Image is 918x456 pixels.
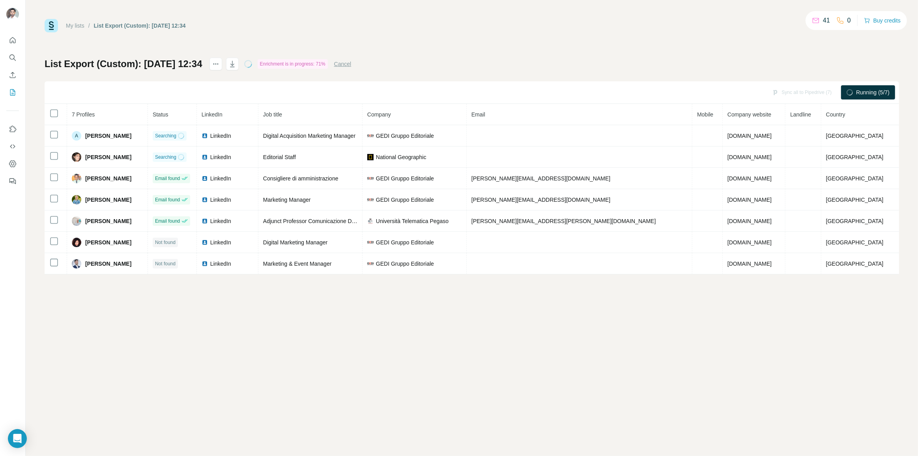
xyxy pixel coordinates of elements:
[826,239,884,246] span: [GEOGRAPHIC_DATA]
[376,153,426,161] span: National Geographic
[210,153,231,161] span: LinkedIn
[155,154,176,161] span: Searching
[697,111,713,118] span: Mobile
[6,33,19,47] button: Quick start
[94,22,186,30] div: List Export (Custom): [DATE] 12:34
[367,261,374,267] img: company-logo
[72,195,81,205] img: Avatar
[367,154,374,160] img: company-logo
[826,261,884,267] span: [GEOGRAPHIC_DATA]
[210,260,231,268] span: LinkedIn
[155,132,176,139] span: Searching
[202,239,208,246] img: LinkedIn logo
[727,154,772,160] span: [DOMAIN_NAME]
[155,260,176,267] span: Not found
[72,111,95,118] span: 7 Profiles
[6,139,19,154] button: Use Surfe API
[210,132,231,140] span: LinkedIn
[367,218,374,224] img: company-logo
[8,429,27,448] div: Open Intercom Messenger
[72,259,81,268] img: Avatar
[72,238,81,247] img: Avatar
[376,132,434,140] span: GEDI Gruppo Editoriale
[6,51,19,65] button: Search
[85,260,131,268] span: [PERSON_NAME]
[727,175,772,182] span: [DOMAIN_NAME]
[6,68,19,82] button: Enrich CSV
[258,59,328,69] div: Enrichment is in progress: 71%
[72,152,81,162] img: Avatar
[210,196,231,204] span: LinkedIn
[85,217,131,225] span: [PERSON_NAME]
[471,218,656,224] span: [PERSON_NAME][EMAIL_ADDRESS][PERSON_NAME][DOMAIN_NAME]
[72,131,81,141] div: A
[85,175,131,182] span: [PERSON_NAME]
[6,85,19,99] button: My lists
[864,15,901,26] button: Buy credits
[471,111,485,118] span: Email
[155,239,176,246] span: Not found
[727,218,772,224] span: [DOMAIN_NAME]
[367,133,374,139] img: company-logo
[727,111,771,118] span: Company website
[376,217,449,225] span: Università Telematica Pegaso
[202,197,208,203] img: LinkedIn logo
[367,197,374,203] img: company-logo
[85,132,131,140] span: [PERSON_NAME]
[376,238,434,246] span: GEDI Gruppo Editoriale
[367,111,391,118] span: Company
[823,16,830,25] p: 41
[790,111,811,118] span: Landline
[263,261,332,267] span: Marketing & Event Manager
[727,261,772,267] span: [DOMAIN_NAME]
[847,16,851,25] p: 0
[72,174,81,183] img: Avatar
[727,197,772,203] span: [DOMAIN_NAME]
[155,218,180,225] span: Email found
[85,238,131,246] span: [PERSON_NAME]
[471,197,610,203] span: [PERSON_NAME][EMAIL_ADDRESS][DOMAIN_NAME]
[263,197,311,203] span: Marketing Manager
[263,111,282,118] span: Job title
[153,111,168,118] span: Status
[210,217,231,225] span: LinkedIn
[88,22,90,30] li: /
[367,175,374,182] img: company-logo
[6,174,19,188] button: Feedback
[263,239,327,246] span: Digital Marketing Manager
[155,196,180,203] span: Email found
[209,58,222,70] button: actions
[202,175,208,182] img: LinkedIn logo
[202,111,222,118] span: LinkedIn
[263,154,296,160] span: Editorial Staff
[826,218,884,224] span: [GEOGRAPHIC_DATA]
[45,19,58,32] img: Surfe Logo
[376,196,434,204] span: GEDI Gruppo Editoriale
[263,218,404,224] span: Adjunct Professor Comunicazione Digitale e Social Media
[6,122,19,136] button: Use Surfe on LinkedIn
[72,216,81,226] img: Avatar
[85,153,131,161] span: [PERSON_NAME]
[263,175,338,182] span: Consigliere di amministrazione
[45,58,202,70] h1: List Export (Custom): [DATE] 12:34
[202,133,208,139] img: LinkedIn logo
[210,175,231,182] span: LinkedIn
[202,261,208,267] img: LinkedIn logo
[202,218,208,224] img: LinkedIn logo
[826,133,884,139] span: [GEOGRAPHIC_DATA]
[202,154,208,160] img: LinkedIn logo
[210,238,231,246] span: LinkedIn
[367,239,374,246] img: company-logo
[155,175,180,182] span: Email found
[334,60,351,68] button: Cancel
[471,175,610,182] span: [PERSON_NAME][EMAIL_ADDRESS][DOMAIN_NAME]
[856,88,890,96] span: Running (5/7)
[6,8,19,21] img: Avatar
[826,197,884,203] span: [GEOGRAPHIC_DATA]
[376,175,434,182] span: GEDI Gruppo Editoriale
[85,196,131,204] span: [PERSON_NAME]
[727,133,772,139] span: [DOMAIN_NAME]
[826,175,884,182] span: [GEOGRAPHIC_DATA]
[6,157,19,171] button: Dashboard
[376,260,434,268] span: GEDI Gruppo Editoriale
